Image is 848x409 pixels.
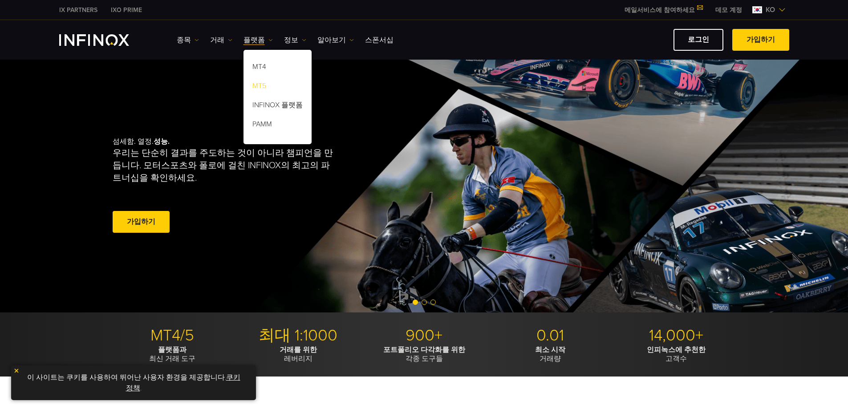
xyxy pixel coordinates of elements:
[210,35,232,45] a: 거래
[618,6,709,14] a: 메일서비스에 참여하세요
[243,116,312,135] a: PAMM
[491,326,610,345] p: 0.01
[177,35,199,45] a: 종목
[280,345,317,354] strong: 거래를 위한
[243,97,312,116] a: INFINOX 플랫폼
[113,123,393,249] div: 섬세함. 열정.
[16,370,252,396] p: 이 사이트는 쿠키를 사용하여 뛰어난 사용자 환경을 제공합니다. .
[243,35,273,45] a: 플랫폼
[317,35,354,45] a: 알아보기
[239,326,358,345] p: 최대 1:1000
[617,345,736,363] p: 고객수
[154,137,170,146] strong: 성능.
[535,345,565,354] strong: 최소 시작
[59,34,150,46] a: INFINOX Logo
[243,59,312,78] a: MT4
[53,5,104,15] a: INFINOX
[365,35,394,45] a: 스폰서십
[113,345,232,363] p: 최신 거래 도구
[365,345,484,363] p: 각종 도구들
[113,211,170,233] a: 가입하기
[617,326,736,345] p: 14,000+
[762,4,779,15] span: ko
[158,345,187,354] strong: 플랫폼과
[284,35,306,45] a: 정보
[430,300,436,305] span: Go to slide 3
[239,345,358,363] p: 레버리지
[674,29,723,51] a: 로그인
[647,345,706,354] strong: 인피녹스에 추천한
[104,5,149,15] a: INFINOX
[243,78,312,97] a: MT5
[732,29,789,51] a: 가입하기
[491,345,610,363] p: 거래량
[709,5,749,15] a: INFINOX MENU
[422,300,427,305] span: Go to slide 2
[365,326,484,345] p: 900+
[113,147,337,184] p: 우리는 단순히 결과를 주도하는 것이 아니라 챔피언을 만듭니다. 모터스포츠와 폴로에 걸친 INFINOX의 최고의 파트너십을 확인하세요.
[383,345,465,354] strong: 포트폴리오 다각화를 위한
[13,368,20,374] img: yellow close icon
[113,326,232,345] p: MT4/5
[413,300,418,305] span: Go to slide 1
